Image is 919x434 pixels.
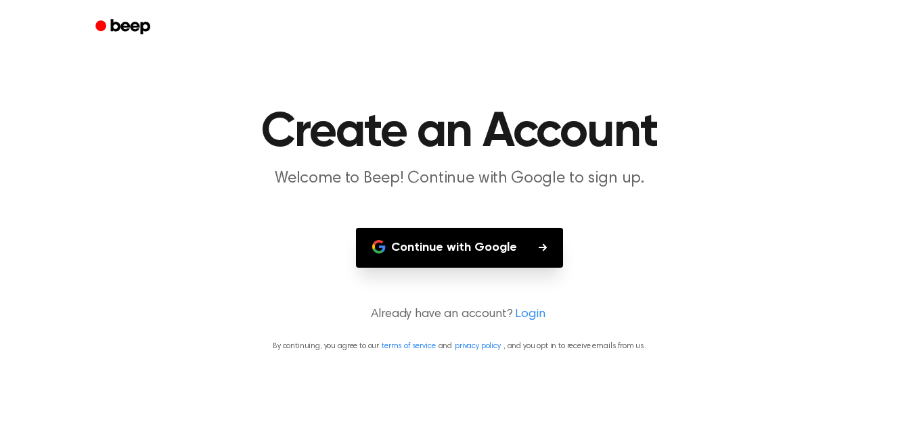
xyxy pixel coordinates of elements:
a: privacy policy [455,342,501,350]
button: Continue with Google [356,228,563,268]
a: Login [515,306,545,324]
a: Beep [86,14,162,41]
a: terms of service [382,342,435,350]
p: Welcome to Beep! Continue with Google to sign up. [200,168,719,190]
h1: Create an Account [113,108,806,157]
p: Already have an account? [16,306,903,324]
p: By continuing, you agree to our and , and you opt in to receive emails from us. [16,340,903,352]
